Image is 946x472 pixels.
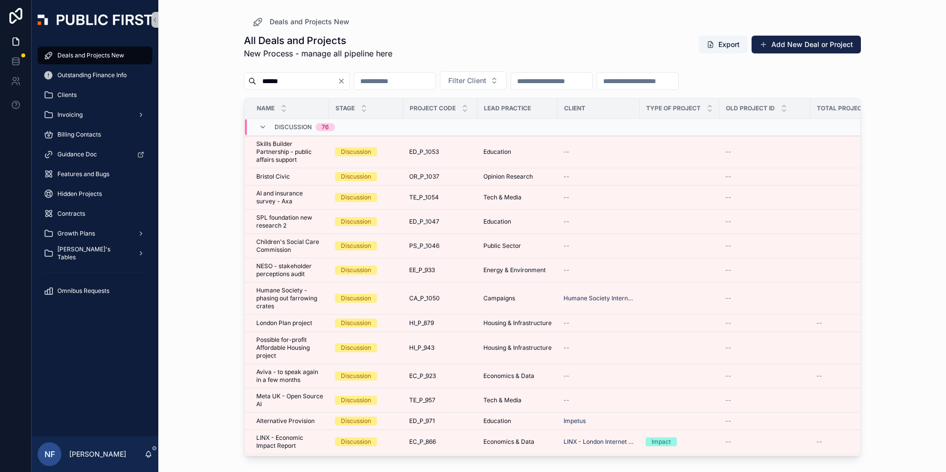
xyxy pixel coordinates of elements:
[564,104,585,112] span: Client
[409,396,435,404] span: TE_P_957
[483,242,552,250] a: Public Sector
[409,242,439,250] span: PS_P_1046
[725,438,731,446] span: --
[816,242,927,250] a: 50,000.00
[409,148,472,156] a: ED_P_1053
[646,104,701,112] span: Type of Project
[816,344,927,352] span: 15,000.00
[725,417,731,425] span: --
[483,266,552,274] a: Energy & Environment
[725,266,804,274] a: --
[57,111,83,119] span: Invoicing
[483,218,511,226] span: Education
[483,344,552,352] span: Housing & Infrastructure
[816,193,927,201] span: 40,000.00
[483,173,552,181] a: Opinion Research
[57,190,102,198] span: Hidden Projects
[275,123,312,131] span: Discussion
[409,344,434,352] span: HI_P_943
[752,36,861,53] button: Add New Deal or Project
[483,193,521,201] span: Tech & Media
[564,193,569,201] span: --
[816,148,927,156] a: 25,000.00
[409,372,472,380] a: EC_P_923
[816,319,822,327] span: --
[564,396,634,404] a: --
[256,336,323,360] a: Possible for-profit Affordable Housing project
[57,210,85,218] span: Contracts
[725,319,804,327] a: --
[725,148,731,156] span: --
[38,185,152,203] a: Hidden Projects
[256,368,323,384] a: Aviva - to speak again in a few months
[409,438,436,446] span: EC_P_866
[484,104,531,112] span: Lead Practice
[38,106,152,124] a: Invoicing
[726,104,775,112] span: Old Project ID
[335,417,397,425] a: Discussion
[38,86,152,104] a: Clients
[409,218,439,226] span: ED_P_1047
[256,434,323,450] a: LINX - Economic Impact Report
[816,294,927,302] a: 10,000.00
[256,262,323,278] span: NESO - stakeholder perceptions audit
[341,294,371,303] div: Discussion
[483,372,534,380] span: Economics & Data
[816,396,927,404] span: 100,000.00
[322,123,329,131] div: 76
[483,294,552,302] a: Campaigns
[341,319,371,328] div: Discussion
[725,294,731,302] span: --
[410,104,456,112] span: Project Code
[652,437,671,446] div: Impact
[564,417,634,425] a: Impetus
[409,319,472,327] a: HI_P_879
[335,266,397,275] a: Discussion
[817,104,914,112] span: Total Project Revenue (LCU)
[256,286,323,310] a: Humane Society - phasing out farrowing crates
[256,392,323,408] a: Meta UK - Open Source AI
[256,238,323,254] span: Children's Social Care Commission
[337,77,349,85] button: Clear
[483,148,511,156] span: Education
[45,448,55,460] span: NF
[409,372,436,380] span: EC_P_923
[483,294,515,302] span: Campaigns
[564,148,634,156] a: --
[57,131,101,139] span: Billing Contacts
[256,189,323,205] a: AI and insurance survey - Axa
[341,396,371,405] div: Discussion
[725,193,731,201] span: --
[564,242,569,250] span: --
[725,372,804,380] a: --
[256,173,323,181] a: Bristol Civic
[57,150,97,158] span: Guidance Doc
[409,266,435,274] span: EE_P_933
[38,66,152,84] a: Outstanding Finance Info
[256,214,323,230] span: SPL foundation new research 2
[725,344,804,352] a: --
[256,417,323,425] a: Alternative Provision
[409,173,439,181] span: OR_P_1037
[725,193,804,201] a: --
[335,217,397,226] a: Discussion
[57,51,124,59] span: Deals and Projects New
[409,417,472,425] a: ED_P_971
[483,319,552,327] a: Housing & Infrastructure
[244,34,392,47] h1: All Deals and Projects
[440,71,507,90] button: Select Button
[483,417,552,425] a: Education
[341,172,371,181] div: Discussion
[564,218,569,226] span: --
[256,140,323,164] span: Skills Builder Partnership - public affairs support
[409,173,472,181] a: OR_P_1037
[341,147,371,156] div: Discussion
[57,245,130,261] span: [PERSON_NAME]'s Tables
